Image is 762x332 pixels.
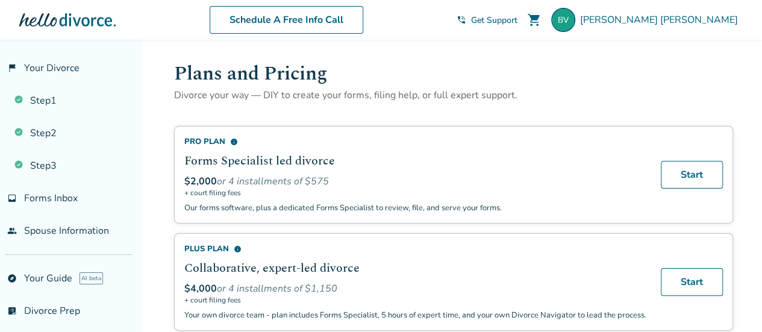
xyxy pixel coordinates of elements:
[7,226,17,236] span: people
[7,193,17,203] span: inbox
[702,274,762,332] iframe: Chat Widget
[184,282,646,295] div: or 4 installments of $1,150
[580,13,743,27] span: [PERSON_NAME] [PERSON_NAME]
[661,161,723,189] a: Start
[24,192,78,205] span: Forms Inbox
[471,14,517,26] span: Get Support
[210,6,363,34] a: Schedule A Free Info Call
[184,175,646,188] div: or 4 installments of $575
[184,136,646,147] div: Pro Plan
[7,63,17,73] span: flag_2
[230,138,238,146] span: info
[184,152,646,170] h2: Forms Specialist led divorce
[234,245,242,253] span: info
[661,268,723,296] a: Start
[184,259,646,277] h2: Collaborative, expert-led divorce
[184,310,646,321] p: Your own divorce team - plan includes Forms Specialist, 5 hours of expert time, and your own Divo...
[7,274,17,283] span: explore
[174,89,733,102] p: Divorce your way — DIY to create your forms, filing help, or full expert support.
[7,306,17,316] span: list_alt_check
[457,14,517,26] a: phone_in_talkGet Support
[184,243,646,254] div: Plus Plan
[184,188,646,198] span: + court filing fees
[184,175,217,188] span: $2,000
[551,8,575,32] img: bradley.vanduinen@gmail.com
[184,202,646,213] p: Our forms software, plus a dedicated Forms Specialist to review, file, and serve your forms.
[184,282,217,295] span: $4,000
[457,15,466,25] span: phone_in_talk
[527,13,542,27] span: shopping_cart
[174,59,733,89] h1: Plans and Pricing
[184,295,646,305] span: + court filing fees
[80,272,103,284] span: AI beta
